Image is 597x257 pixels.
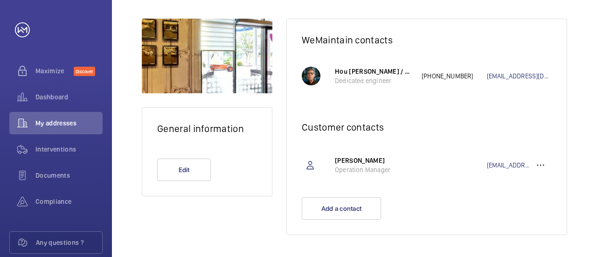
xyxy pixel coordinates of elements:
span: Dashboard [35,92,103,102]
h2: WeMaintain contacts [302,34,552,46]
span: Interventions [35,145,103,154]
span: My addresses [35,118,103,128]
h2: Customer contacts [302,121,552,133]
button: Add a contact [302,197,381,220]
span: Compliance [35,197,103,206]
p: Operation Manager [335,165,412,174]
a: [EMAIL_ADDRESS][DOMAIN_NAME] [487,160,530,170]
span: Any questions ? [36,238,102,247]
a: [EMAIL_ADDRESS][DOMAIN_NAME] [487,71,552,81]
p: Dedicated engineer [335,76,412,85]
p: Hou [PERSON_NAME] / WeMaintain SG [335,67,412,76]
p: [PERSON_NAME] [335,156,412,165]
span: Documents [35,171,103,180]
p: [PHONE_NUMBER] [422,71,487,81]
span: Discover [74,67,95,76]
span: Maximize [35,66,74,76]
h2: General information [157,123,257,134]
button: Edit [157,159,211,181]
